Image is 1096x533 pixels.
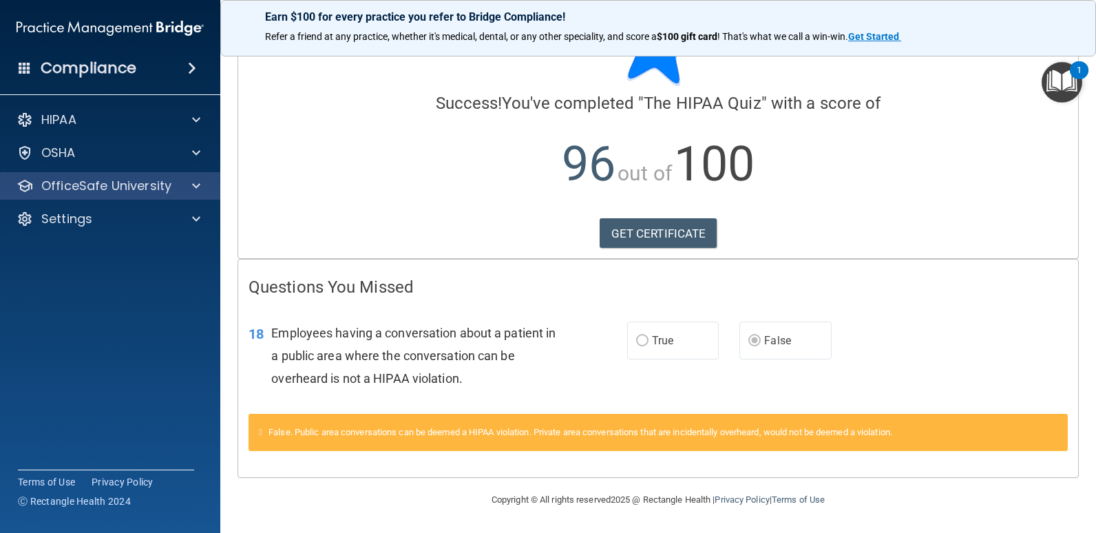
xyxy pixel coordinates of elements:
a: Settings [17,211,200,227]
span: ! That's what we call a win-win. [717,31,848,42]
a: Privacy Policy [715,494,769,505]
span: 18 [249,326,264,342]
img: PMB logo [17,14,204,42]
a: OSHA [17,145,200,161]
a: OfficeSafe University [17,178,200,194]
a: Privacy Policy [92,475,154,489]
a: GET CERTIFICATE [600,218,717,249]
a: Get Started [848,31,901,42]
p: OSHA [41,145,76,161]
h4: Compliance [41,59,136,78]
a: Terms of Use [18,475,75,489]
strong: Get Started [848,31,899,42]
h4: Questions You Missed [249,278,1068,296]
a: HIPAA [17,112,200,128]
span: Ⓒ Rectangle Health 2024 [18,494,131,508]
span: Success! [436,94,503,113]
span: Employees having a conversation about a patient in a public area where the conversation can be ov... [271,326,556,386]
div: Copyright © All rights reserved 2025 @ Rectangle Health | | [407,478,909,522]
p: Earn $100 for every practice you refer to Bridge Compliance! [265,10,1051,23]
span: out of [618,161,672,185]
div: 1 [1077,70,1082,88]
span: The HIPAA Quiz [644,94,761,113]
span: False [764,334,791,347]
span: False. Public area conversations can be deemed a HIPAA violation. Private area conversations that... [268,427,892,437]
button: Open Resource Center, 1 new notification [1042,62,1082,103]
a: Terms of Use [772,494,825,505]
h4: You've completed " " with a score of [249,94,1068,112]
span: True [652,334,673,347]
p: HIPAA [41,112,76,128]
p: OfficeSafe University [41,178,171,194]
span: 96 [562,136,615,192]
input: False [748,336,761,346]
p: Settings [41,211,92,227]
strong: $100 gift card [657,31,717,42]
span: 100 [674,136,755,192]
input: True [636,336,649,346]
span: Refer a friend at any practice, whether it's medical, dental, or any other speciality, and score a [265,31,657,42]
